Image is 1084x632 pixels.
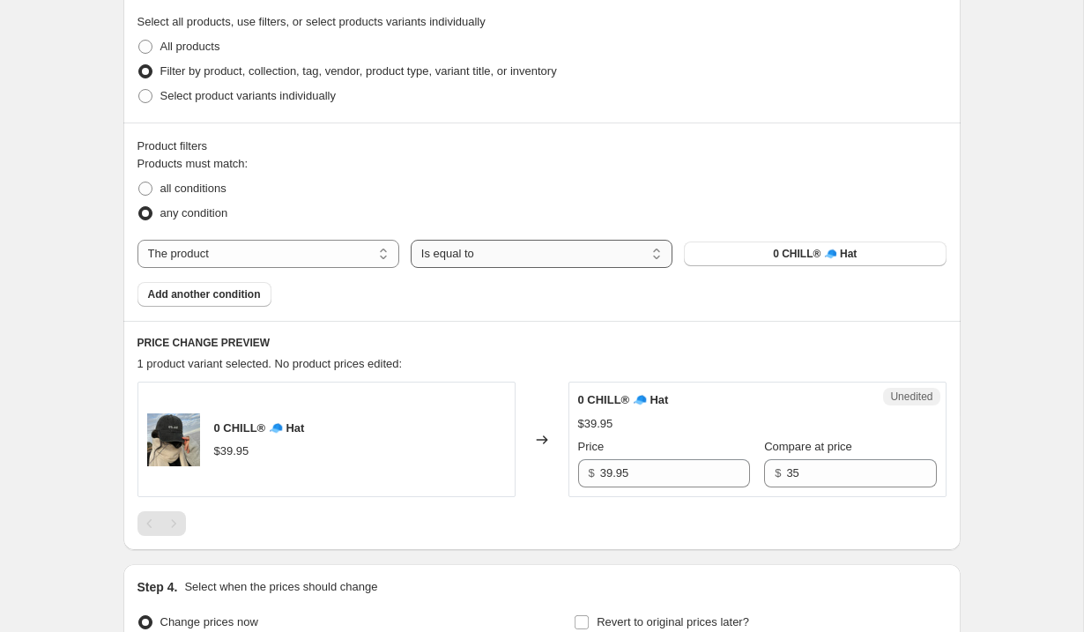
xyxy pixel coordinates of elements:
[160,182,226,195] span: all conditions
[137,357,403,370] span: 1 product variant selected. No product prices edited:
[147,413,200,466] img: 0-chill-hat-862477_80x.jpg
[773,247,857,261] span: 0 CHILL® 🧢 Hat
[137,138,947,155] div: Product filters
[160,615,258,628] span: Change prices now
[597,615,749,628] span: Revert to original prices later?
[137,157,249,170] span: Products must match:
[137,511,186,536] nav: Pagination
[137,282,271,307] button: Add another condition
[160,89,336,102] span: Select product variants individually
[184,578,377,596] p: Select when the prices should change
[160,40,220,53] span: All products
[137,336,947,350] h6: PRICE CHANGE PREVIEW
[775,466,781,480] span: $
[578,440,605,453] span: Price
[214,442,249,460] div: $39.95
[890,390,932,404] span: Unedited
[137,15,486,28] span: Select all products, use filters, or select products variants individually
[137,578,178,596] h2: Step 4.
[148,287,261,301] span: Add another condition
[578,415,613,433] div: $39.95
[684,242,946,266] button: 0 CHILL® 🧢 Hat
[764,440,852,453] span: Compare at price
[214,421,305,435] span: 0 CHILL® 🧢 Hat
[589,466,595,480] span: $
[160,206,228,219] span: any condition
[160,64,557,78] span: Filter by product, collection, tag, vendor, product type, variant title, or inventory
[578,393,669,406] span: 0 CHILL® 🧢 Hat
